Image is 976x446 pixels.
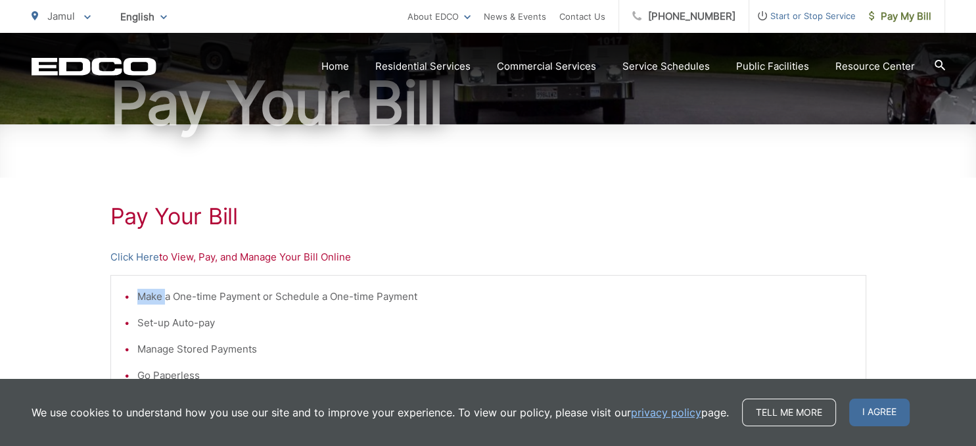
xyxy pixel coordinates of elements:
span: Jamul [47,10,75,22]
a: About EDCO [407,9,471,24]
a: Service Schedules [622,59,710,74]
li: Set-up Auto-pay [137,315,852,331]
a: privacy policy [631,405,701,420]
h1: Pay Your Bill [32,70,945,136]
a: Residential Services [375,59,471,74]
a: Commercial Services [497,59,596,74]
li: Go Paperless [137,368,852,384]
a: Home [321,59,349,74]
li: Make a One-time Payment or Schedule a One-time Payment [137,289,852,305]
p: We use cookies to understand how you use our site and to improve your experience. To view our pol... [32,405,729,420]
span: Pay My Bill [869,9,931,24]
li: Manage Stored Payments [137,341,852,357]
a: News & Events [484,9,546,24]
h1: Pay Your Bill [110,203,866,230]
a: Click Here [110,249,159,265]
span: I agree [849,399,910,426]
a: Tell me more [742,399,836,426]
p: to View, Pay, and Manage Your Bill Online [110,249,866,265]
a: Resource Center [835,59,915,74]
a: Public Facilities [736,59,809,74]
span: English [110,5,177,28]
a: Contact Us [559,9,605,24]
a: EDCD logo. Return to the homepage. [32,57,156,76]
